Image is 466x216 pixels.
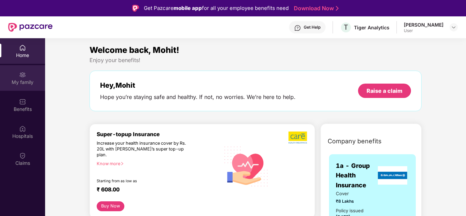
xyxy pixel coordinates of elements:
[97,141,190,158] div: Increase your health insurance cover by Rs. 20L with [PERSON_NAME]’s super top-up plan.
[144,4,289,12] div: Get Pazcare for all your employee benefits need
[97,201,124,211] button: Buy Now
[174,5,202,11] strong: mobile app
[294,25,301,31] img: svg+xml;base64,PHN2ZyBpZD0iSGVscC0zMngzMiIgeG1sbnM9Imh0dHA6Ly93d3cudzMub3JnLzIwMDAvc3ZnIiB3aWR0aD...
[367,87,402,95] div: Raise a claim
[100,93,296,101] div: Hope you’re staying safe and healthy. If not, no worries. We’re here to help.
[404,21,443,28] div: [PERSON_NAME]
[378,166,407,185] img: insurerLogo
[220,139,273,193] img: svg+xml;base64,PHN2ZyB4bWxucz0iaHR0cDovL3d3dy53My5vcmcvMjAwMC9zdmciIHhtbG5zOnhsaW5rPSJodHRwOi8vd3...
[132,5,139,12] img: Logo
[336,190,368,197] span: Cover
[288,131,308,144] img: b5dec4f62d2307b9de63beb79f102df3.png
[294,5,337,12] a: Download Now
[97,179,191,184] div: Starting from as low as
[354,24,389,31] div: Tiger Analytics
[19,71,26,78] img: svg+xml;base64,PHN2ZyB3aWR0aD0iMjAiIGhlaWdodD0iMjAiIHZpZXdCb3g9IjAgMCAyMCAyMCIgZmlsbD0ibm9uZSIgeG...
[97,131,220,138] div: Super-topup Insurance
[304,25,320,30] div: Get Help
[19,125,26,132] img: svg+xml;base64,PHN2ZyBpZD0iSG9zcGl0YWxzIiB4bWxucz0iaHR0cDovL3d3dy53My5vcmcvMjAwMC9zdmciIHdpZHRoPS...
[344,23,348,31] span: T
[19,98,26,105] img: svg+xml;base64,PHN2ZyBpZD0iQmVuZWZpdHMiIHhtbG5zPSJodHRwOi8vd3d3LnczLm9yZy8yMDAwL3N2ZyIgd2lkdGg9Ij...
[97,161,216,166] div: Know more
[336,198,368,204] span: ₹8 Lakhs
[100,81,296,89] div: Hey, Mohit
[404,28,443,33] div: User
[336,5,339,12] img: Stroke
[19,44,26,51] img: svg+xml;base64,PHN2ZyBpZD0iSG9tZSIgeG1sbnM9Imh0dHA6Ly93d3cudzMub3JnLzIwMDAvc3ZnIiB3aWR0aD0iMjAiIG...
[19,152,26,159] img: svg+xml;base64,PHN2ZyBpZD0iQ2xhaW0iIHhtbG5zPSJodHRwOi8vd3d3LnczLm9yZy8yMDAwL3N2ZyIgd2lkdGg9IjIwIi...
[90,57,422,64] div: Enjoy your benefits!
[451,25,456,30] img: svg+xml;base64,PHN2ZyBpZD0iRHJvcGRvd24tMzJ4MzIiIHhtbG5zPSJodHRwOi8vd3d3LnczLm9yZy8yMDAwL3N2ZyIgd2...
[90,45,179,55] span: Welcome back, Mohit!
[328,136,382,146] span: Company benefits
[336,161,376,190] span: 1a - Group Health Insurance
[8,23,53,32] img: New Pazcare Logo
[97,186,213,195] div: ₹ 608.00
[120,162,124,165] span: right
[336,207,364,214] div: Policy issued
